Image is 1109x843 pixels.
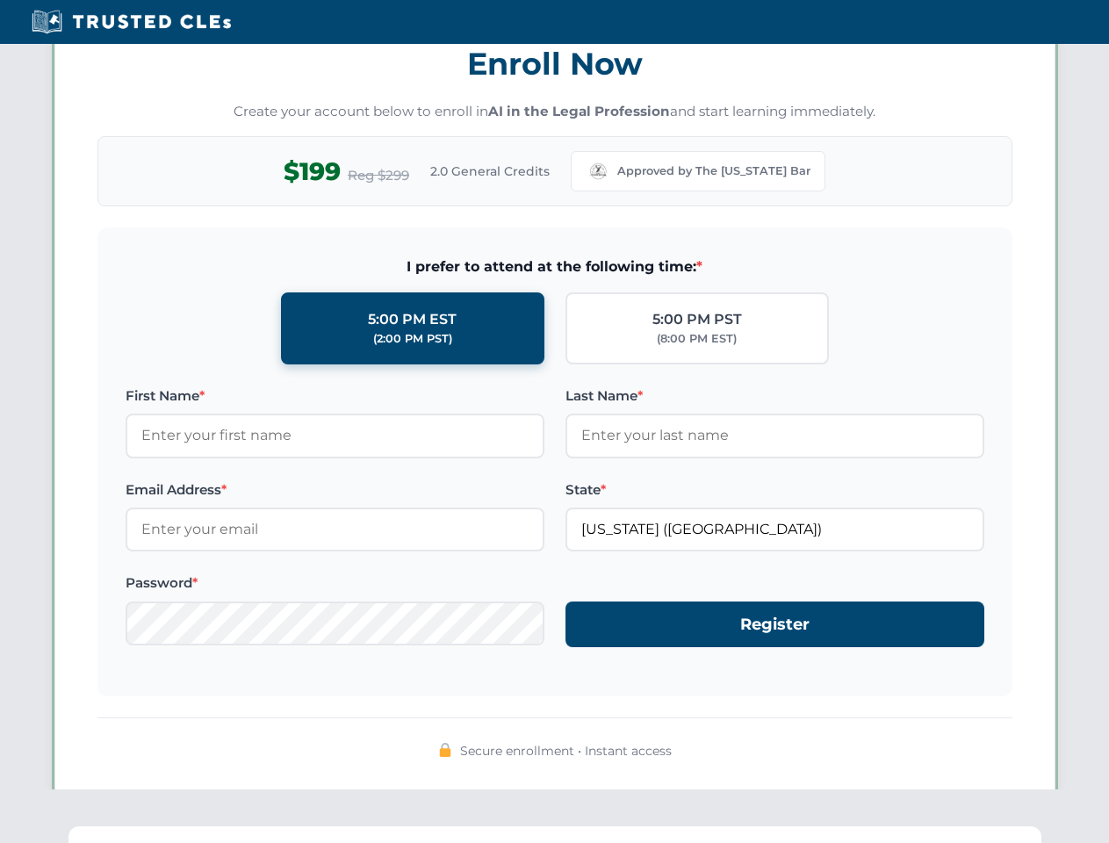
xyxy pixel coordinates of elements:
[348,165,409,186] span: Reg $299
[126,479,544,501] label: Email Address
[586,159,610,184] img: Missouri Bar
[565,479,984,501] label: State
[126,385,544,407] label: First Name
[126,573,544,594] label: Password
[617,162,810,180] span: Approved by The [US_STATE] Bar
[284,152,341,191] span: $199
[565,414,984,458] input: Enter your last name
[438,743,452,757] img: 🔒
[97,102,1012,122] p: Create your account below to enroll in and start learning immediately.
[97,36,1012,91] h3: Enroll Now
[126,256,984,278] span: I prefer to attend at the following time:
[565,385,984,407] label: Last Name
[368,308,457,331] div: 5:00 PM EST
[565,508,984,551] input: Missouri (MO)
[652,308,742,331] div: 5:00 PM PST
[373,330,452,348] div: (2:00 PM PST)
[657,330,737,348] div: (8:00 PM EST)
[126,508,544,551] input: Enter your email
[488,103,670,119] strong: AI in the Legal Profession
[26,9,236,35] img: Trusted CLEs
[430,162,550,181] span: 2.0 General Credits
[126,414,544,458] input: Enter your first name
[460,741,672,760] span: Secure enrollment • Instant access
[565,602,984,648] button: Register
